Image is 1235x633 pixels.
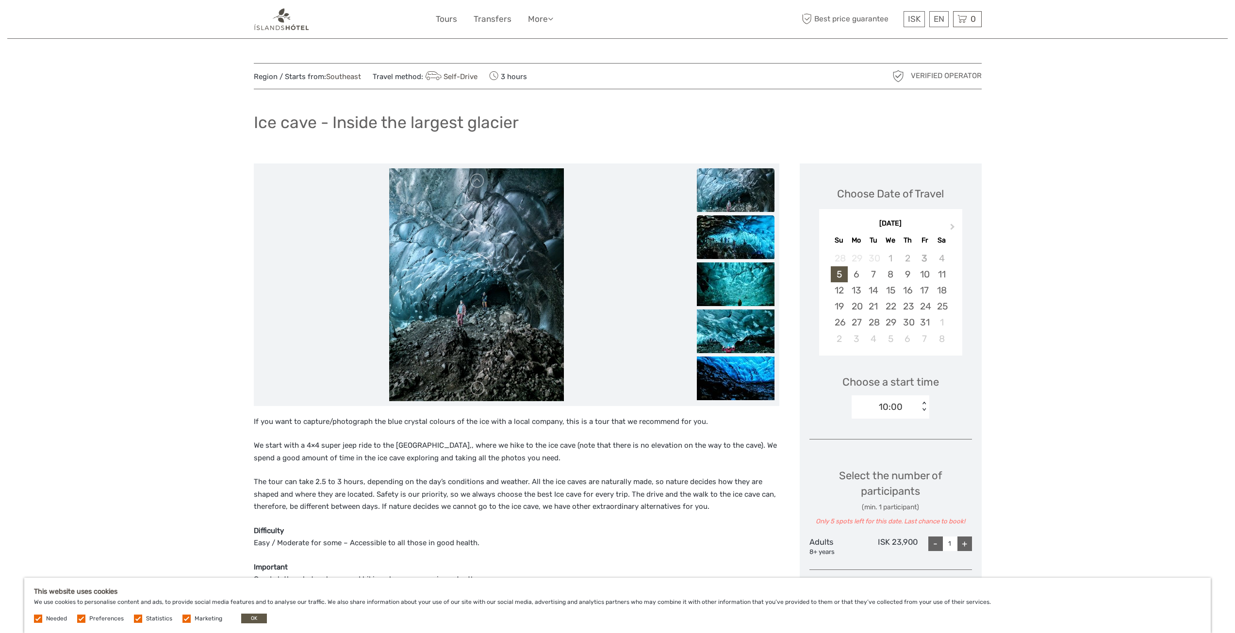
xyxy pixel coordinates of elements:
p: The tour can take 2.5 to 3 hours, depending on the day’s conditions and weather. All the ice cave... [254,476,779,513]
div: Choose Friday, October 10th, 2025 [916,266,933,282]
button: Next Month [946,221,961,237]
div: Mo [848,234,865,247]
div: Fr [916,234,933,247]
div: Choose Thursday, October 9th, 2025 [899,266,916,282]
div: EN [929,11,949,27]
div: Select the number of participants [809,468,972,526]
div: 8+ years [809,548,864,557]
div: Choose Sunday, November 2nd, 2025 [831,331,848,347]
div: Choose Tuesday, October 14th, 2025 [865,282,882,298]
div: Only 5 spots left for this date. Last chance to book! [809,517,972,526]
div: Choose Monday, October 6th, 2025 [848,266,865,282]
div: Not available Thursday, October 2nd, 2025 [899,250,916,266]
div: Choose Wednesday, October 15th, 2025 [882,282,899,298]
p: If you want to capture/photograph the blue crystal colours of the ice with a local company, this ... [254,416,779,428]
div: Choose Thursday, October 30th, 2025 [899,314,916,330]
div: Choose Wednesday, October 29th, 2025 [882,314,899,330]
p: We start with a 4×4 super jeep ride to the [GEOGRAPHIC_DATA],, where we hike to the ice cave (not... [254,439,779,464]
div: Not available Tuesday, September 30th, 2025 [865,250,882,266]
div: Choose Date of Travel [837,186,944,201]
div: Choose Friday, October 31st, 2025 [916,314,933,330]
a: Tours [436,12,457,26]
img: 0788bf07868c4d2dbea58bd726cd84ef_slider_thumbnail.jpeg [697,357,774,400]
img: 76b600cada044583970d767e1e3e6eaf_main_slider.jpeg [389,168,564,401]
div: Choose Monday, October 20th, 2025 [848,298,865,314]
span: Best price guarantee [800,11,901,27]
div: Choose Sunday, October 5th, 2025 [831,266,848,282]
div: Choose Sunday, October 26th, 2025 [831,314,848,330]
div: Choose Friday, October 24th, 2025 [916,298,933,314]
span: Verified Operator [911,71,982,81]
div: (min. 1 participant) [809,503,972,512]
img: 1b907e746b07441996307f4758f83d7b_slider_thumbnail.jpeg [697,215,774,259]
span: Choose a start time [842,374,939,390]
div: Choose Saturday, November 1st, 2025 [933,314,950,330]
img: 39d3d596705d4450bf3c893a821d2edd_slider_thumbnail.jpeg [697,262,774,306]
div: Choose Thursday, November 6th, 2025 [899,331,916,347]
img: f6291082e99243c68d198a15280b29df_slider_thumbnail.jpeg [697,309,774,353]
div: Sa [933,234,950,247]
div: Choose Sunday, October 19th, 2025 [831,298,848,314]
div: < > [920,402,928,412]
div: Choose Wednesday, October 8th, 2025 [882,266,899,282]
div: Not available Wednesday, October 1st, 2025 [882,250,899,266]
div: We use cookies to personalise content and ads, to provide social media features and to analyse ou... [24,578,1211,633]
h1: Ice cave - Inside the largest glacier [254,113,519,132]
div: Choose Tuesday, November 4th, 2025 [865,331,882,347]
label: Marketing [195,615,222,623]
label: Preferences [89,615,124,623]
div: Choose Monday, October 27th, 2025 [848,314,865,330]
div: Choose Tuesday, October 21st, 2025 [865,298,882,314]
div: Tu [865,234,882,247]
div: Not available Friday, October 3rd, 2025 [916,250,933,266]
a: Self-Drive [423,72,478,81]
p: Easy / Moderate for some – Accessible to all those in good health. [254,525,779,550]
div: Choose Sunday, October 12th, 2025 [831,282,848,298]
p: Good clothes, hats, gloves, and hiking shoes are very important! [254,561,779,586]
div: Choose Wednesday, October 22nd, 2025 [882,298,899,314]
div: Choose Saturday, November 8th, 2025 [933,331,950,347]
a: More [528,12,553,26]
div: ISK 23,900 [863,536,918,557]
div: Choose Tuesday, October 7th, 2025 [865,266,882,282]
button: Open LiveChat chat widget [112,15,123,27]
span: ISK [908,14,921,24]
label: Statistics [146,615,172,623]
div: Choose Friday, November 7th, 2025 [916,331,933,347]
div: + [957,536,972,551]
div: Choose Friday, October 17th, 2025 [916,282,933,298]
div: Not available Monday, September 29th, 2025 [848,250,865,266]
span: Region / Starts from: [254,72,361,82]
div: Choose Thursday, October 23rd, 2025 [899,298,916,314]
a: Transfers [474,12,511,26]
div: 10:00 [879,401,903,413]
div: Choose Saturday, October 11th, 2025 [933,266,950,282]
div: Adults [809,536,864,557]
div: - [928,536,943,551]
div: Su [831,234,848,247]
div: Choose Monday, November 3rd, 2025 [848,331,865,347]
strong: Important [254,563,288,571]
div: Not available Sunday, September 28th, 2025 [831,250,848,266]
img: verified_operator_grey_128.png [890,68,906,84]
a: Southeast [326,72,361,81]
span: Travel method: [373,69,478,83]
div: Choose Tuesday, October 28th, 2025 [865,314,882,330]
div: Choose Saturday, October 25th, 2025 [933,298,950,314]
img: 76b600cada044583970d767e1e3e6eaf_slider_thumbnail.jpeg [697,168,774,212]
div: Choose Saturday, October 18th, 2025 [933,282,950,298]
img: 1298-aa34540a-eaca-4c1b-b063-13e4b802c612_logo_small.png [254,7,310,31]
div: Choose Wednesday, November 5th, 2025 [882,331,899,347]
div: Th [899,234,916,247]
button: OK [241,614,267,623]
div: Choose Monday, October 13th, 2025 [848,282,865,298]
div: month 2025-10 [822,250,959,347]
div: We [882,234,899,247]
h5: This website uses cookies [34,587,1201,596]
strong: Difficulty [254,526,284,535]
span: 0 [969,14,977,24]
div: Choose Thursday, October 16th, 2025 [899,282,916,298]
div: Not available Saturday, October 4th, 2025 [933,250,950,266]
div: [DATE] [819,219,962,229]
span: 3 hours [489,69,527,83]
